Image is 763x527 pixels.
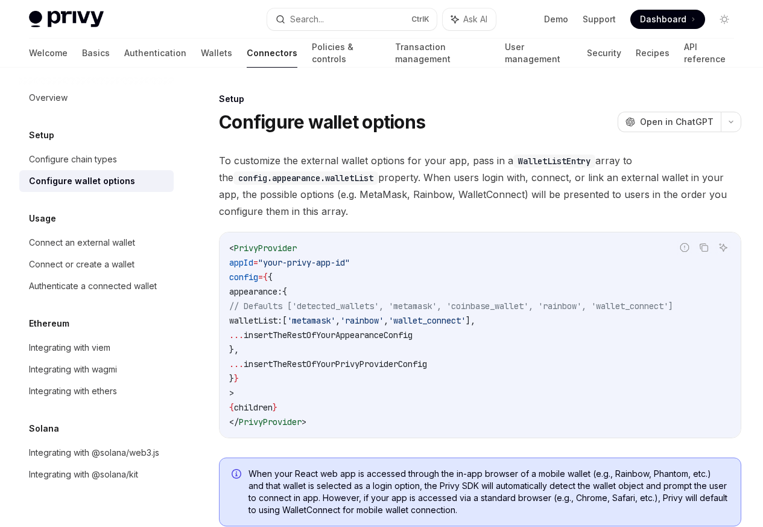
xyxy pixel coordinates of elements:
div: Connect an external wallet [29,235,135,250]
span: appId [229,257,253,268]
div: Integrating with @solana/web3.js [29,446,159,460]
a: Connect an external wallet [19,232,174,254]
span: ], [466,315,475,326]
a: Integrating with @solana/web3.js [19,442,174,464]
span: } [234,373,239,384]
a: Integrating with wagmi [19,359,174,380]
span: 'rainbow' [340,315,384,326]
div: Overview [29,91,68,105]
svg: Info [232,469,244,481]
div: Configure wallet options [29,174,135,188]
a: Connectors [247,39,297,68]
div: Setup [219,93,741,105]
div: Authenticate a connected wallet [29,279,157,293]
span: PrivyProvider [234,243,297,254]
span: Open in ChatGPT [640,116,714,128]
span: children [234,402,273,413]
button: Toggle dark mode [715,10,734,29]
a: User management [505,39,572,68]
span: 'metamask' [287,315,335,326]
span: appearance: [229,286,282,297]
code: WalletListEntry [513,155,595,168]
a: Integrating with ethers [19,380,174,402]
span: = [258,272,263,283]
span: > [229,388,234,398]
span: ... [229,330,244,340]
span: insertTheRestOfYourPrivyProviderConfig [244,359,427,369]
a: Welcome [29,39,68,68]
span: Ctrl K [411,14,429,24]
h5: Ethereum [29,316,69,331]
span: , [384,315,388,326]
a: Security [587,39,621,68]
code: config.appearance.walletList [233,171,378,185]
span: // Defaults ['detected_wallets', 'metamask', 'coinbase_wallet', 'rainbow', 'wallet_connect'] [229,301,673,311]
a: Integrating with viem [19,337,174,359]
a: Authenticate a connected wallet [19,275,174,297]
span: 'wallet_connect' [388,315,466,326]
span: } [229,373,234,384]
button: Open in ChatGPT [618,112,721,132]
span: When your React web app is accessed through the in-app browser of a mobile wallet (e.g., Rainbow,... [249,468,729,516]
span: Ask AI [463,13,487,25]
a: Integrating with @solana/kit [19,464,174,485]
span: > [302,417,306,427]
span: [ [282,315,287,326]
h5: Solana [29,421,59,436]
button: Ask AI [443,8,496,30]
span: config [229,272,258,283]
button: Ask AI [715,240,731,255]
span: { [263,272,268,283]
div: Connect or create a wallet [29,257,135,272]
a: Dashboard [630,10,705,29]
span: Dashboard [640,13,686,25]
div: Integrating with ethers [29,384,117,398]
h5: Setup [29,128,54,142]
span: < [229,243,234,254]
a: Policies & controls [312,39,381,68]
button: Search...CtrlK [267,8,437,30]
a: Configure wallet options [19,170,174,192]
a: Demo [544,13,568,25]
div: Integrating with @solana/kit [29,467,138,482]
a: Basics [82,39,110,68]
div: Search... [290,12,324,27]
a: Support [583,13,616,25]
span: = [253,257,258,268]
a: Configure chain types [19,149,174,170]
span: walletList: [229,315,282,326]
h1: Configure wallet options [219,111,425,133]
div: Integrating with viem [29,340,110,355]
div: Configure chain types [29,152,117,167]
span: </ [229,417,239,427]
a: Authentication [124,39,186,68]
button: Report incorrect code [677,240,692,255]
button: Copy the contents from the code block [696,240,712,255]
a: Wallets [201,39,232,68]
span: To customize the external wallet options for your app, pass in a array to the property. When user... [219,152,741,220]
span: { [268,272,273,283]
a: API reference [684,39,734,68]
span: { [229,402,234,413]
a: Connect or create a wallet [19,254,174,275]
span: } [273,402,277,413]
span: , [335,315,340,326]
span: PrivyProvider [239,417,302,427]
a: Recipes [636,39,670,68]
span: ... [229,359,244,369]
a: Overview [19,87,174,109]
span: }, [229,344,239,355]
span: { [282,286,287,297]
img: light logo [29,11,104,28]
span: insertTheRestOfYourAppearanceConfig [244,330,413,340]
div: Integrating with wagmi [29,362,117,377]
a: Transaction management [395,39,490,68]
h5: Usage [29,211,56,226]
span: "your-privy-app-id" [258,257,350,268]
